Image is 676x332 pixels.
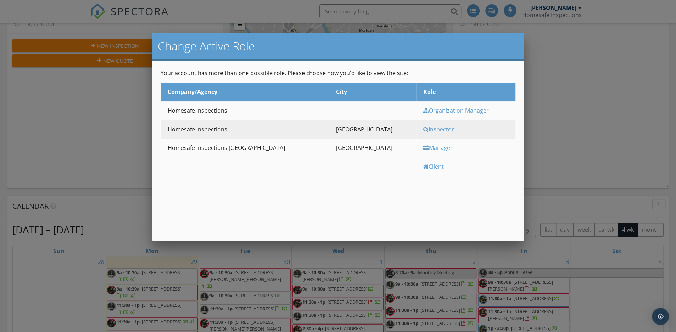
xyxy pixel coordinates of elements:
p: Your account has more than one possible role. Please choose how you'd like to view the site: [161,69,515,77]
th: Company/Agency [161,83,329,101]
td: - [329,157,416,176]
td: Homesafe Inspections [161,120,329,139]
th: City [329,83,416,101]
td: - [329,101,416,120]
th: Role [416,83,515,101]
h2: Change Active Role [158,39,518,53]
div: Client [423,163,514,170]
td: Homesafe Inspections [161,101,329,120]
div: Organization Manager [423,107,514,114]
td: [GEOGRAPHIC_DATA] [329,139,416,157]
div: Manager [423,144,514,152]
td: - [161,157,329,176]
div: Inspector [423,125,514,133]
td: Homesafe Inspections [GEOGRAPHIC_DATA] [161,139,329,157]
div: Open Intercom Messenger [652,308,669,325]
td: [GEOGRAPHIC_DATA] [329,120,416,139]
